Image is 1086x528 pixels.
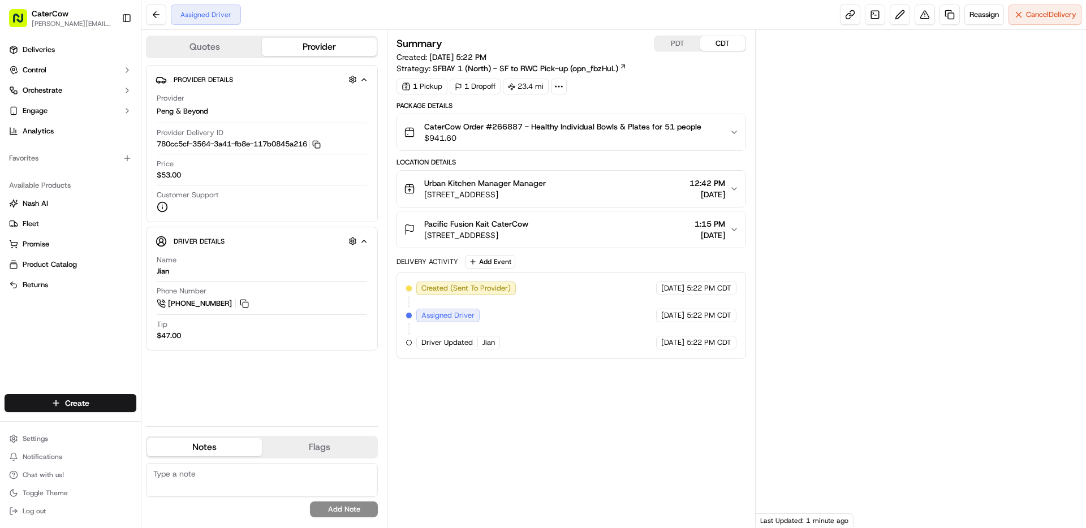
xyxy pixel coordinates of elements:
span: Name [157,255,176,265]
button: Pacific Fusion Kait CaterCow[STREET_ADDRESS]1:15 PM[DATE] [397,211,745,248]
button: Orchestrate [5,81,136,99]
span: Nash AI [23,198,48,209]
button: Provider Details [156,70,368,89]
button: Urban Kitchen Manager Manager[STREET_ADDRESS]12:42 PM[DATE] [397,171,745,207]
a: [PHONE_NUMBER] [157,297,251,310]
span: Driver Details [174,237,225,246]
span: [DATE] [661,337,684,348]
button: Log out [5,503,136,519]
span: [DATE] [689,189,725,200]
span: SFBAY 1 (North) - SF to RWC Pick-up (opn_fbzHuL) [433,63,618,74]
span: [PHONE_NUMBER] [168,298,232,309]
span: Toggle Theme [23,488,68,497]
span: CaterCow Order #266887 - Healthy Individual Bowls & Plates for 51 people [424,121,701,132]
span: 12:42 PM [689,178,725,189]
button: Nash AI [5,194,136,213]
span: Returns [23,280,48,290]
button: CDT [700,36,745,51]
span: Urban Kitchen Manager Manager [424,178,546,189]
span: 1:15 PM [695,218,725,230]
div: Jian [157,266,169,276]
a: Nash AI [9,198,132,209]
span: Reassign [969,10,999,20]
button: PDT [655,36,700,51]
span: Provider Details [174,75,233,84]
div: Last Updated: 1 minute ago [756,513,854,527]
button: Fleet [5,215,136,233]
button: Engage [5,102,136,120]
div: Favorites [5,149,136,167]
button: Provider [262,38,377,56]
span: Analytics [23,126,54,136]
span: Chat with us! [23,470,64,479]
button: Settings [5,431,136,447]
span: Cancel Delivery [1026,10,1076,20]
span: Provider [157,93,184,103]
span: [STREET_ADDRESS] [424,189,546,200]
span: Phone Number [157,286,206,296]
span: Deliveries [23,45,55,55]
span: $53.00 [157,170,181,180]
div: Package Details [397,101,745,110]
span: Jian [482,337,495,348]
h3: Summary [397,38,442,49]
span: Provider Delivery ID [157,128,223,138]
span: Pacific Fusion Kait CaterCow [424,218,528,230]
button: Notes [147,438,262,456]
span: Engage [23,106,48,116]
button: CaterCow [32,8,68,19]
span: Log out [23,507,46,516]
button: Control [5,61,136,79]
span: Price [157,159,174,169]
span: Driver Updated [421,337,473,348]
span: [DATE] [661,283,684,293]
button: Product Catalog [5,256,136,274]
button: 780cc5cf-3564-3a41-fb8e-117b0845a216 [157,139,321,149]
span: [DATE] [661,310,684,321]
span: [STREET_ADDRESS] [424,230,528,241]
div: 1 Dropoff [450,79,501,94]
button: Quotes [147,38,262,56]
a: Product Catalog [9,259,132,270]
span: Created: [397,51,486,63]
a: Fleet [9,219,132,229]
button: Chat with us! [5,467,136,483]
button: [PERSON_NAME][EMAIL_ADDRESS][DOMAIN_NAME] [32,19,113,28]
span: Settings [23,434,48,443]
div: 23.4 mi [503,79,549,94]
span: 5:22 PM CDT [687,337,731,348]
span: Tip [157,319,167,330]
span: $941.60 [424,132,701,144]
button: Reassign [964,5,1004,25]
span: Peng & Beyond [157,106,208,116]
span: Customer Support [157,190,219,200]
button: CaterCow Order #266887 - Healthy Individual Bowls & Plates for 51 people$941.60 [397,114,745,150]
span: Create [65,397,89,409]
span: [DATE] 5:22 PM [429,52,486,62]
button: Flags [262,438,377,456]
span: Product Catalog [23,259,77,270]
button: Driver Details [156,232,368,250]
span: [DATE] [695,230,725,241]
span: 5:22 PM CDT [687,283,731,293]
span: Promise [23,239,49,249]
div: Available Products [5,176,136,194]
a: Promise [9,239,132,249]
button: Returns [5,276,136,294]
span: Created (Sent To Provider) [421,283,511,293]
div: Delivery Activity [397,257,458,266]
button: Create [5,394,136,412]
button: Add Event [465,255,515,269]
div: Location Details [397,158,745,167]
span: Fleet [23,219,39,229]
button: CaterCow[PERSON_NAME][EMAIL_ADDRESS][DOMAIN_NAME] [5,5,117,32]
a: Analytics [5,122,136,140]
span: Orchestrate [23,85,62,96]
a: SFBAY 1 (North) - SF to RWC Pick-up (opn_fbzHuL) [433,63,627,74]
div: 1 Pickup [397,79,447,94]
a: Deliveries [5,41,136,59]
span: Assigned Driver [421,310,475,321]
button: Promise [5,235,136,253]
